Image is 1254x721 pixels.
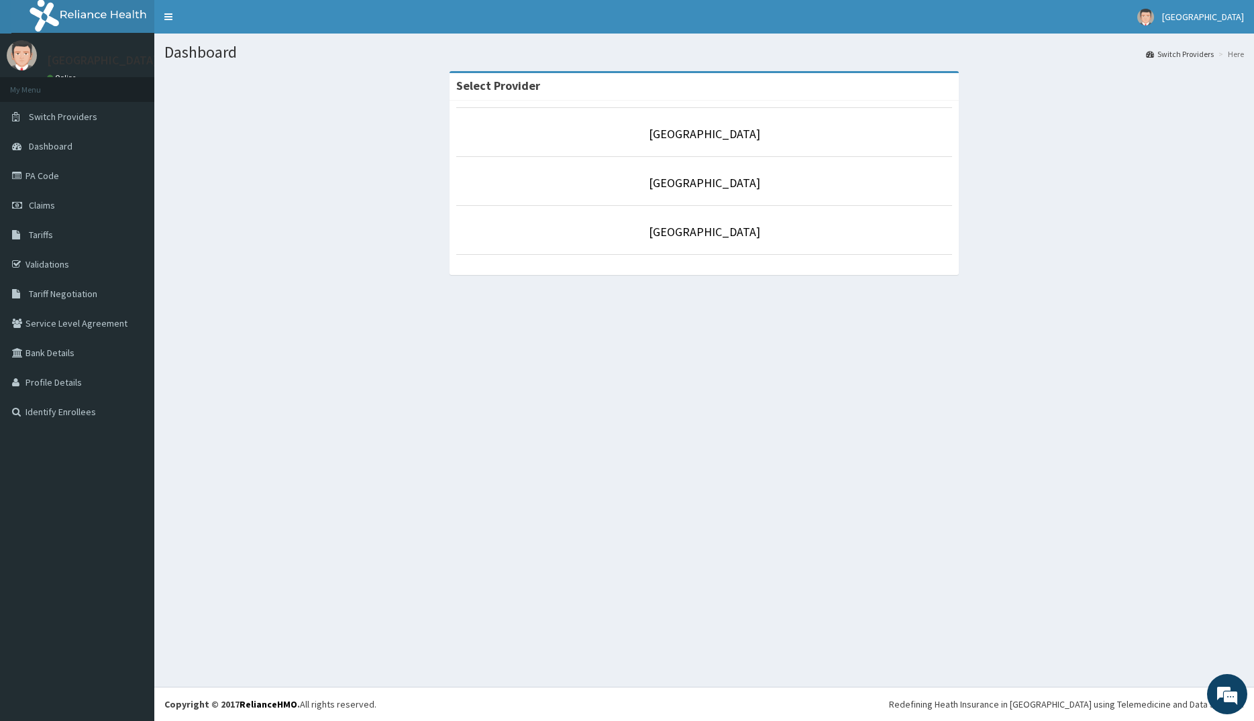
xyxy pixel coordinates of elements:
footer: All rights reserved. [154,687,1254,721]
a: Online [47,73,79,82]
li: Here [1215,48,1244,60]
span: Switch Providers [29,111,97,123]
a: [GEOGRAPHIC_DATA] [649,126,760,142]
span: Claims [29,199,55,211]
a: RelianceHMO [240,698,297,710]
span: Dashboard [29,140,72,152]
a: [GEOGRAPHIC_DATA] [649,224,760,239]
a: [GEOGRAPHIC_DATA] [649,175,760,190]
strong: Select Provider [456,78,540,93]
div: Redefining Heath Insurance in [GEOGRAPHIC_DATA] using Telemedicine and Data Science! [889,698,1244,711]
span: Tariffs [29,229,53,241]
span: Tariff Negotiation [29,288,97,300]
h1: Dashboard [164,44,1244,61]
img: User Image [1137,9,1154,25]
img: User Image [7,40,37,70]
a: Switch Providers [1146,48,1214,60]
span: [GEOGRAPHIC_DATA] [1162,11,1244,23]
p: [GEOGRAPHIC_DATA] [47,54,158,66]
strong: Copyright © 2017 . [164,698,300,710]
